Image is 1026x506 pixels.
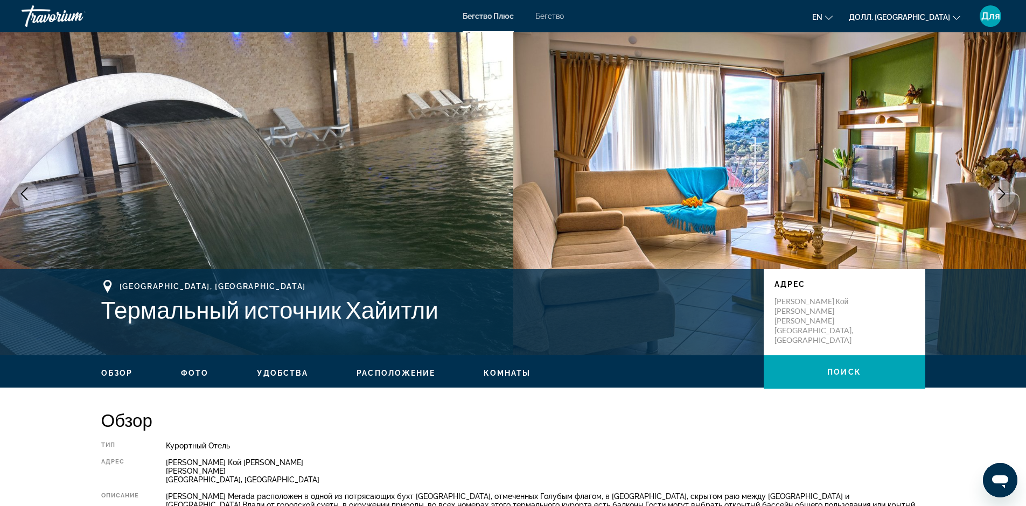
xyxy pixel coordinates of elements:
[257,368,308,378] button: Удобства
[166,458,303,467] ya-tr-span: [PERSON_NAME] Кой [PERSON_NAME]
[181,368,208,378] button: Фото
[11,180,38,207] button: Предыдущее изображение
[463,12,514,20] a: Бегство Плюс
[812,13,822,22] ya-tr-span: en
[774,326,853,345] ya-tr-span: [GEOGRAPHIC_DATA], [GEOGRAPHIC_DATA]
[535,12,564,20] a: Бегство
[101,296,438,324] ya-tr-span: Термальный источник Хайитли
[484,369,531,377] ya-tr-span: Комнаты
[101,368,133,378] button: Обзор
[764,355,925,389] button: Поиск
[166,467,226,475] ya-tr-span: [PERSON_NAME]
[976,5,1004,27] button: Пользовательское меню
[981,10,1000,22] ya-tr-span: Для
[988,180,1015,207] button: Следующее изображение
[101,369,133,377] ya-tr-span: Обзор
[181,369,208,377] ya-tr-span: Фото
[166,441,230,450] ya-tr-span: Курортный отель
[774,297,849,315] ya-tr-span: [PERSON_NAME] Кой [PERSON_NAME]
[166,475,319,484] ya-tr-span: [GEOGRAPHIC_DATA], [GEOGRAPHIC_DATA]
[101,458,125,465] ya-tr-span: Адрес
[357,368,435,378] button: Расположение
[101,409,152,431] ya-tr-span: Обзор
[774,280,806,289] ya-tr-span: Адрес
[120,282,306,291] ya-tr-span: [GEOGRAPHIC_DATA], [GEOGRAPHIC_DATA]
[812,9,833,25] button: Изменить язык
[257,369,308,377] ya-tr-span: Удобства
[101,492,139,499] ya-tr-span: Описание
[849,9,960,25] button: Изменить валюту
[774,316,834,325] ya-tr-span: [PERSON_NAME]
[101,441,115,448] ya-tr-span: Тип
[849,13,950,22] ya-tr-span: Долл. [GEOGRAPHIC_DATA]
[357,369,435,377] ya-tr-span: Расположение
[983,463,1017,497] iframe: Кнопка запуска окна обмена сообщениями
[827,368,861,376] ya-tr-span: Поиск
[484,368,531,378] button: Комнаты
[22,2,129,30] a: Травориум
